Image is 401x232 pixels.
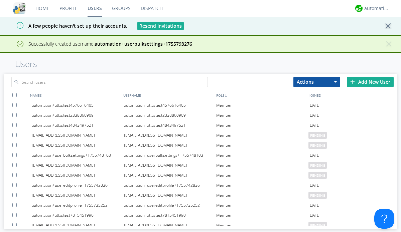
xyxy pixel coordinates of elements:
div: [EMAIL_ADDRESS][DOMAIN_NAME] [124,140,216,150]
span: pending [308,132,327,139]
img: d2d01cd9b4174d08988066c6d424eccd [355,5,363,12]
div: Member [216,190,308,200]
div: automation+atlas [364,5,389,12]
img: plus.svg [350,79,355,84]
div: automation+atlastest4843497521 [32,120,124,130]
div: automation+atlastest2338860909 [32,110,124,120]
a: [EMAIL_ADDRESS][DOMAIN_NAME][EMAIL_ADDRESS][DOMAIN_NAME]Memberpending [4,160,397,170]
span: Successfully created username: [28,41,192,47]
div: automation+userbulksettings+1755748103 [32,150,124,160]
div: Member [216,180,308,190]
a: automation+atlastest4843497521automation+atlastest4843497521Member[DATE] [4,120,397,130]
div: [EMAIL_ADDRESS][DOMAIN_NAME] [32,220,124,230]
button: Actions [293,77,340,87]
div: [EMAIL_ADDRESS][DOMAIN_NAME] [124,160,216,170]
div: automation+userbulksettings+1755748103 [124,150,216,160]
div: automation+usereditprofile+1755742836 [32,180,124,190]
span: [DATE] [308,150,320,160]
div: Member [216,110,308,120]
div: automation+atlastest7815451990 [32,210,124,220]
div: automation+atlastest4576616405 [124,100,216,110]
div: Add New User [347,77,394,87]
span: pending [308,162,327,169]
div: Member [216,220,308,230]
div: automation+usereditprofile+1755735252 [32,200,124,210]
span: pending [308,222,327,229]
div: Member [216,140,308,150]
div: Member [216,210,308,220]
a: automation+usereditprofile+1755742836automation+usereditprofile+1755742836Member[DATE] [4,180,397,190]
div: Member [216,170,308,180]
a: [EMAIL_ADDRESS][DOMAIN_NAME][EMAIL_ADDRESS][DOMAIN_NAME]Memberpending [4,140,397,150]
a: automation+atlastest4576616405automation+atlastest4576616405Member[DATE] [4,100,397,110]
input: Search users [11,77,208,87]
a: [EMAIL_ADDRESS][DOMAIN_NAME][EMAIL_ADDRESS][DOMAIN_NAME]Memberpending [4,170,397,180]
div: automation+atlastest2338860909 [124,110,216,120]
div: Member [216,130,308,140]
div: automation+atlastest4843497521 [124,120,216,130]
div: JOINED [308,90,401,100]
div: [EMAIL_ADDRESS][DOMAIN_NAME] [32,140,124,150]
span: [DATE] [308,200,320,210]
span: pending [308,142,327,149]
div: Member [216,150,308,160]
span: A few people haven't set up their accounts. [5,23,127,29]
iframe: Toggle Customer Support [374,209,394,229]
button: Resend Invitations [137,22,184,30]
a: automation+atlastest2338860909automation+atlastest2338860909Member[DATE] [4,110,397,120]
a: automation+usereditprofile+1755735252automation+usereditprofile+1755735252Member[DATE] [4,200,397,210]
a: [EMAIL_ADDRESS][DOMAIN_NAME][EMAIL_ADDRESS][DOMAIN_NAME]Memberpending [4,190,397,200]
span: pending [308,172,327,179]
div: automation+atlastest4576616405 [32,100,124,110]
div: [EMAIL_ADDRESS][DOMAIN_NAME] [124,190,216,200]
div: automation+usereditprofile+1755742836 [124,180,216,190]
span: [DATE] [308,180,320,190]
div: ROLE [215,90,308,100]
span: [DATE] [308,210,320,220]
span: [DATE] [308,120,320,130]
img: cddb5a64eb264b2086981ab96f4c1ba7 [13,2,25,14]
div: USERNAME [122,90,215,100]
div: [EMAIL_ADDRESS][DOMAIN_NAME] [32,170,124,180]
div: [EMAIL_ADDRESS][DOMAIN_NAME] [124,130,216,140]
div: [EMAIL_ADDRESS][DOMAIN_NAME] [32,130,124,140]
a: [EMAIL_ADDRESS][DOMAIN_NAME][EMAIL_ADDRESS][DOMAIN_NAME]Memberpending [4,220,397,230]
div: automation+usereditprofile+1755735252 [124,200,216,210]
span: pending [308,192,327,199]
div: [EMAIL_ADDRESS][DOMAIN_NAME] [124,170,216,180]
div: Member [216,100,308,110]
strong: automation+userbulksettings+1755793276 [95,41,192,47]
a: automation+atlastest7815451990automation+atlastest7815451990Member[DATE] [4,210,397,220]
div: Member [216,160,308,170]
div: Member [216,120,308,130]
div: automation+atlastest7815451990 [124,210,216,220]
div: [EMAIL_ADDRESS][DOMAIN_NAME] [32,190,124,200]
div: [EMAIL_ADDRESS][DOMAIN_NAME] [124,220,216,230]
div: NAMES [28,90,122,100]
a: automation+userbulksettings+1755748103automation+userbulksettings+1755748103Member[DATE] [4,150,397,160]
a: [EMAIL_ADDRESS][DOMAIN_NAME][EMAIL_ADDRESS][DOMAIN_NAME]Memberpending [4,130,397,140]
span: [DATE] [308,110,320,120]
span: [DATE] [308,100,320,110]
div: [EMAIL_ADDRESS][DOMAIN_NAME] [32,160,124,170]
div: Member [216,200,308,210]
